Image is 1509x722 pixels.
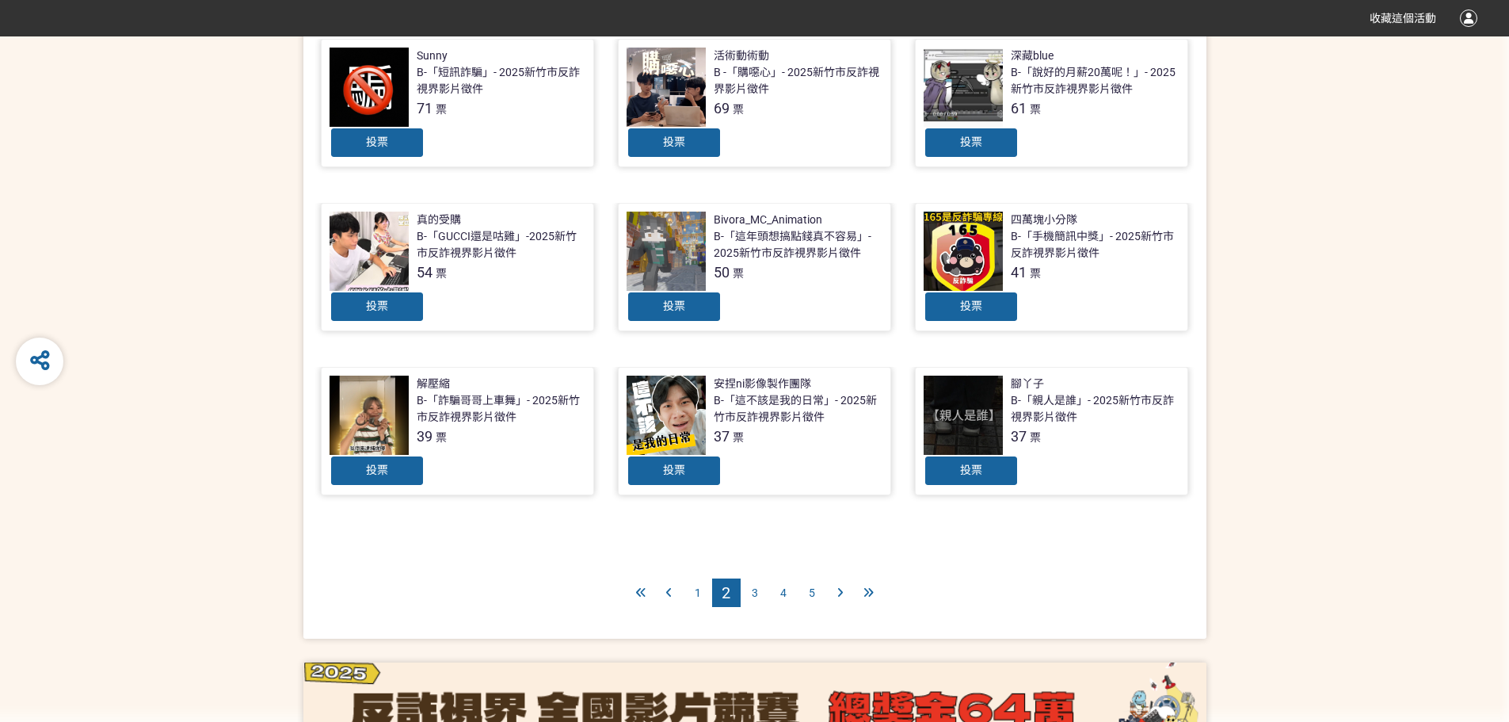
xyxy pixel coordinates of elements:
div: 解壓縮 [417,376,450,392]
span: 票 [733,267,744,280]
span: 39 [417,428,433,445]
div: B-「GUCCI還是咕雞」-2025新竹市反詐視界影片徵件 [417,228,585,262]
div: 真的受購 [417,212,461,228]
span: 票 [733,431,744,444]
span: 5 [809,586,815,599]
span: 票 [436,267,447,280]
span: 投票 [366,300,388,312]
div: 腳丫子 [1011,376,1044,392]
div: B-「詐騙哥哥上車舞」- 2025新竹市反詐視界影片徵件 [417,392,585,426]
div: 四萬塊小分隊 [1011,212,1077,228]
div: Sunny [417,48,448,64]
span: 投票 [663,136,685,148]
span: 投票 [960,300,982,312]
a: 深藏blueB-「說好的月薪20萬呢！」- 2025新竹市反詐視界影片徵件61票投票 [915,39,1188,167]
span: 投票 [366,464,388,476]
a: 解壓縮B-「詐騙哥哥上車舞」- 2025新竹市反詐視界影片徵件39票投票 [321,367,594,495]
span: 2 [722,583,730,602]
span: 61 [1011,100,1027,117]
span: 3 [752,586,758,599]
span: 投票 [663,464,685,476]
div: B-「這不該是我的日常」- 2025新竹市反詐視界影片徵件 [714,392,882,426]
span: 票 [1030,103,1041,116]
a: 腳丫子B-「親人是誰」- 2025新竹市反詐視界影片徵件37票投票 [915,367,1188,495]
span: 1 [695,586,701,599]
a: 安捏ni影像製作團隊B-「這不該是我的日常」- 2025新竹市反詐視界影片徵件37票投票 [618,367,891,495]
a: Bivora_MC_AnimationB-「這年頭想搞點錢真不容易」- 2025新竹市反詐視界影片徵件50票投票 [618,203,891,331]
div: B -「購噁心」- 2025新竹市反詐視界影片徵件 [714,64,882,97]
div: B-「親人是誰」- 2025新竹市反詐視界影片徵件 [1011,392,1179,426]
a: 四萬塊小分隊B-「手機簡訊中獎」- 2025新竹市反詐視界影片徵件41票投票 [915,203,1188,331]
div: Bivora_MC_Animation [714,212,822,228]
span: 票 [436,103,447,116]
div: B-「說好的月薪20萬呢！」- 2025新竹市反詐視界影片徵件 [1011,64,1179,97]
a: 真的受購B-「GUCCI還是咕雞」-2025新竹市反詐視界影片徵件54票投票 [321,203,594,331]
span: 投票 [663,300,685,312]
span: 投票 [366,136,388,148]
span: 票 [436,431,447,444]
div: 安捏ni影像製作團隊 [714,376,811,392]
span: 37 [1011,428,1027,445]
div: B-「這年頭想搞點錢真不容易」- 2025新竹市反詐視界影片徵件 [714,228,882,262]
div: 活術動術動 [714,48,769,64]
span: 69 [714,100,730,117]
span: 票 [1030,431,1041,444]
a: 活術動術動B -「購噁心」- 2025新竹市反詐視界影片徵件69票投票 [618,39,891,167]
span: 37 [714,428,730,445]
span: 4 [780,586,787,599]
div: B-「手機簡訊中獎」- 2025新竹市反詐視界影片徵件 [1011,228,1179,262]
div: 深藏blue [1011,48,1054,64]
span: 投票 [960,464,982,476]
div: B-「短訊詐騙」- 2025新竹市反詐視界影片徵件 [417,64,585,97]
span: 票 [1030,267,1041,280]
span: 收藏這個活動 [1370,12,1436,25]
span: 54 [417,264,433,281]
span: 投票 [960,136,982,148]
a: SunnyB-「短訊詐騙」- 2025新竹市反詐視界影片徵件71票投票 [321,39,594,167]
span: 50 [714,264,730,281]
span: 票 [733,103,744,116]
span: 41 [1011,264,1027,281]
span: 71 [417,100,433,117]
